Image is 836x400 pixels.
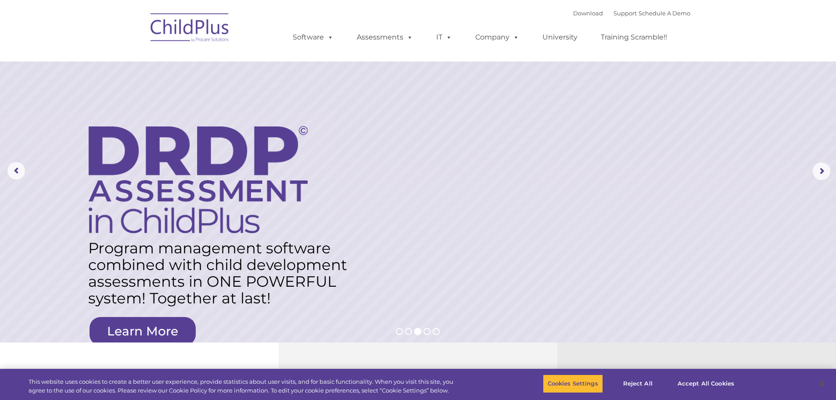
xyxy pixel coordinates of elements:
[88,240,356,306] rs-layer: Program management software combined with child development assessments in ONE POWERFUL system! T...
[29,378,460,395] div: This website uses cookies to create a better user experience, provide statistics about user visit...
[573,10,603,17] a: Download
[543,375,603,393] button: Cookies Settings
[534,29,586,46] a: University
[639,10,690,17] a: Schedule A Demo
[89,126,308,233] img: DRDP Assessment in ChildPlus
[90,317,196,346] a: Learn More
[284,29,342,46] a: Software
[146,7,234,51] img: ChildPlus by Procare Solutions
[466,29,528,46] a: Company
[122,58,149,65] span: Last name
[614,10,637,17] a: Support
[348,29,422,46] a: Assessments
[592,29,676,46] a: Training Scramble!!
[610,375,665,393] button: Reject All
[812,374,832,393] button: Close
[673,375,739,393] button: Accept All Cookies
[122,94,159,101] span: Phone number
[427,29,461,46] a: IT
[573,10,690,17] font: |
